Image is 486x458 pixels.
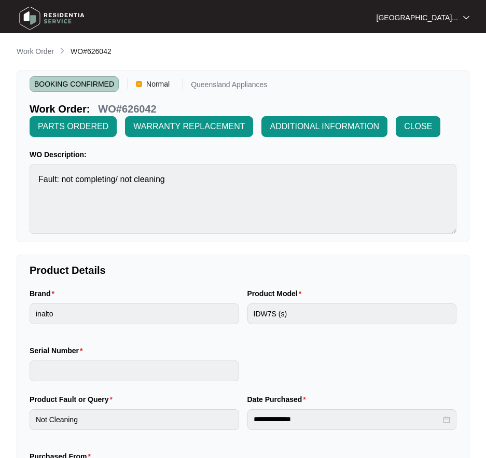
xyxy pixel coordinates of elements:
[125,116,253,137] button: WARRANTY REPLACEMENT
[247,303,457,324] input: Product Model
[261,116,387,137] button: ADDITIONAL INFORMATION
[30,394,117,405] label: Product Fault or Query
[30,345,87,356] label: Serial Number
[30,149,456,160] p: WO Description:
[30,102,90,116] p: Work Order:
[191,81,267,92] p: Queensland Appliances
[30,303,239,324] input: Brand
[38,120,108,133] span: PARTS ORDERED
[15,46,56,58] a: Work Order
[30,360,239,381] input: Serial Number
[30,164,456,234] textarea: Fault: not completing/ not cleaning
[71,47,112,55] span: WO#626042
[463,15,469,20] img: dropdown arrow
[133,120,245,133] span: WARRANTY REPLACEMENT
[30,116,117,137] button: PARTS ORDERED
[136,81,142,87] img: Vercel Logo
[247,288,306,299] label: Product Model
[30,288,59,299] label: Brand
[30,263,456,277] p: Product Details
[30,409,239,430] input: Product Fault or Query
[396,116,440,137] button: CLOSE
[404,120,432,133] span: CLOSE
[247,394,310,405] label: Date Purchased
[98,102,156,116] p: WO#626042
[17,46,54,57] p: Work Order
[377,12,458,23] p: [GEOGRAPHIC_DATA]...
[58,47,66,55] img: chevron-right
[16,3,88,34] img: residentia service logo
[254,414,441,425] input: Date Purchased
[30,76,119,92] span: BOOKING CONFIRMED
[142,76,174,92] span: Normal
[270,120,379,133] span: ADDITIONAL INFORMATION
